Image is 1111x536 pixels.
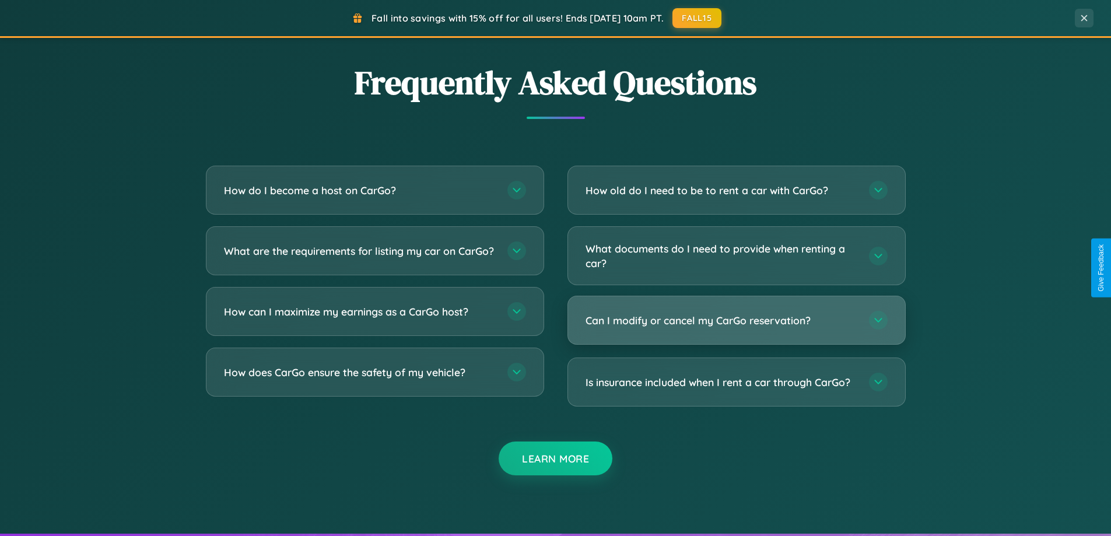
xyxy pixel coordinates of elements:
div: Give Feedback [1097,244,1105,292]
h3: How does CarGo ensure the safety of my vehicle? [224,365,496,380]
h3: How old do I need to be to rent a car with CarGo? [586,183,857,198]
span: Fall into savings with 15% off for all users! Ends [DATE] 10am PT. [371,12,664,24]
button: FALL15 [672,8,721,28]
h3: Can I modify or cancel my CarGo reservation? [586,313,857,328]
h3: How can I maximize my earnings as a CarGo host? [224,304,496,319]
h3: Is insurance included when I rent a car through CarGo? [586,375,857,390]
h3: What are the requirements for listing my car on CarGo? [224,244,496,258]
button: Learn More [499,442,612,475]
h3: What documents do I need to provide when renting a car? [586,241,857,270]
h2: Frequently Asked Questions [206,60,906,105]
h3: How do I become a host on CarGo? [224,183,496,198]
